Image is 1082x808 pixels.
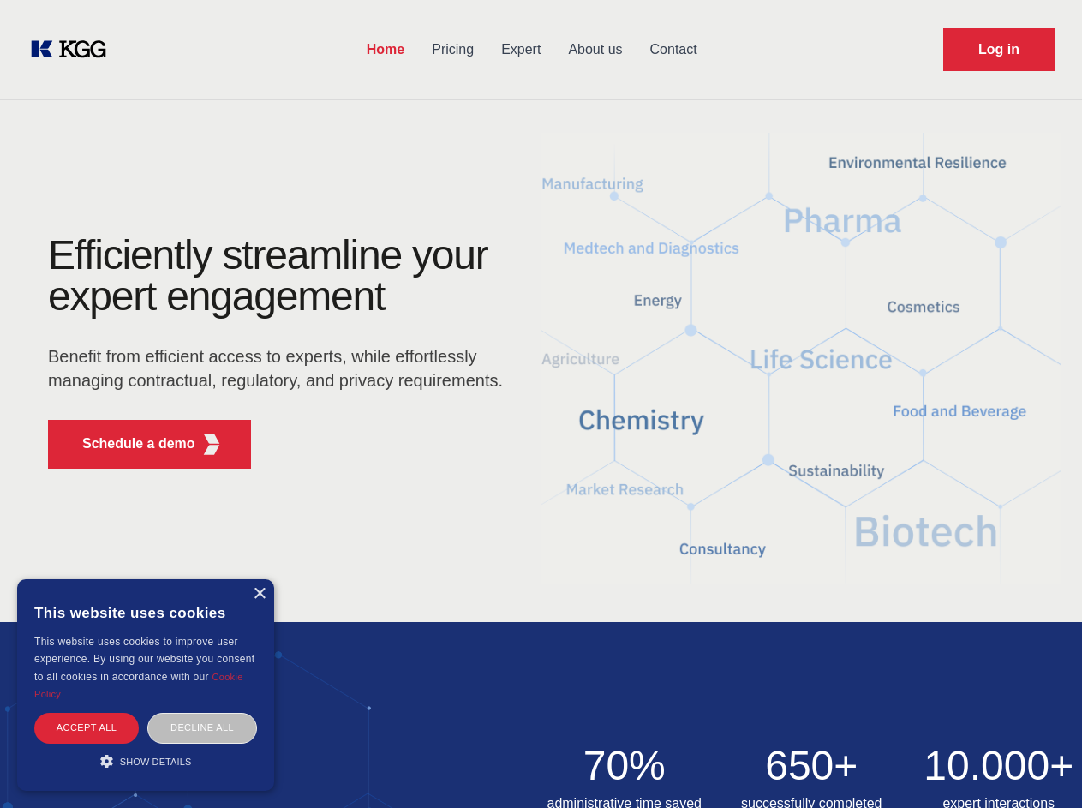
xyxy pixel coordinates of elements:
div: Decline all [147,713,257,743]
a: Home [353,27,418,72]
h1: Efficiently streamline your expert engagement [48,235,514,317]
a: Expert [487,27,554,72]
img: KGG Fifth Element RED [541,111,1062,605]
div: This website uses cookies [34,592,257,633]
span: This website uses cookies to improve user experience. By using our website you consent to all coo... [34,636,254,683]
p: Schedule a demo [82,434,195,454]
p: Benefit from efficient access to experts, while effortlessly managing contractual, regulatory, an... [48,344,514,392]
a: KOL Knowledge Platform: Talk to Key External Experts (KEE) [27,36,120,63]
h2: 650+ [728,745,895,787]
div: Close [253,588,266,601]
h2: 70% [541,745,708,787]
button: Schedule a demoKGG Fifth Element RED [48,420,251,469]
span: Show details [120,757,192,767]
a: Request Demo [943,28,1055,71]
div: Accept all [34,713,139,743]
div: Show details [34,752,257,769]
a: Contact [637,27,711,72]
a: Cookie Policy [34,672,243,699]
a: About us [554,27,636,72]
img: KGG Fifth Element RED [201,434,223,455]
iframe: Chat Widget [996,726,1082,808]
a: Pricing [418,27,487,72]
